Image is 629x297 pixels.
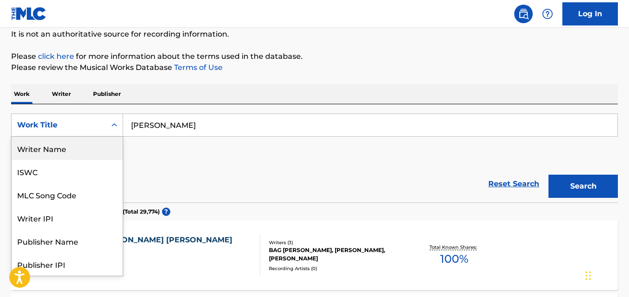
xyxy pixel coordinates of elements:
div: MLC Song Code [12,183,123,206]
div: Writer IPI [12,206,123,229]
a: Public Search [514,5,533,23]
div: [PERSON_NAME] [PERSON_NAME] [PERSON_NAME] [29,234,237,246]
img: search [518,8,529,19]
span: 100 % [440,251,468,267]
div: BAG [PERSON_NAME], [PERSON_NAME], [PERSON_NAME] [269,246,404,263]
div: Recording Artists ( 0 ) [269,265,404,272]
form: Search Form [11,114,618,202]
div: Drag [585,262,591,290]
p: It is not an authoritative source for recording information. [11,29,618,40]
button: Search [548,175,618,198]
img: help [542,8,553,19]
p: Publisher [90,84,124,104]
p: Work [11,84,32,104]
div: Publisher IPI [12,253,123,276]
a: Log In [562,2,618,25]
span: ? [162,208,170,216]
div: ISWC [12,160,123,183]
a: [PERSON_NAME] [PERSON_NAME] [PERSON_NAME]MLC Song Code:D84425ISWC:Writers (3)BAG [PERSON_NAME], [... [11,221,618,290]
p: Please review the Musical Works Database [11,62,618,73]
a: Terms of Use [172,63,223,72]
a: click here [38,52,74,61]
div: Work Title [17,120,100,131]
p: Total Known Shares: [430,244,479,251]
iframe: Chat Widget [583,253,629,297]
div: Writer Name [12,137,123,160]
a: Reset Search [484,174,544,194]
p: Please for more information about the terms used in the database. [11,51,618,62]
div: Publisher Name [12,229,123,253]
p: Writer [49,84,74,104]
img: MLC Logo [11,7,47,20]
div: Writers ( 3 ) [269,239,404,246]
div: Help [538,5,557,23]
